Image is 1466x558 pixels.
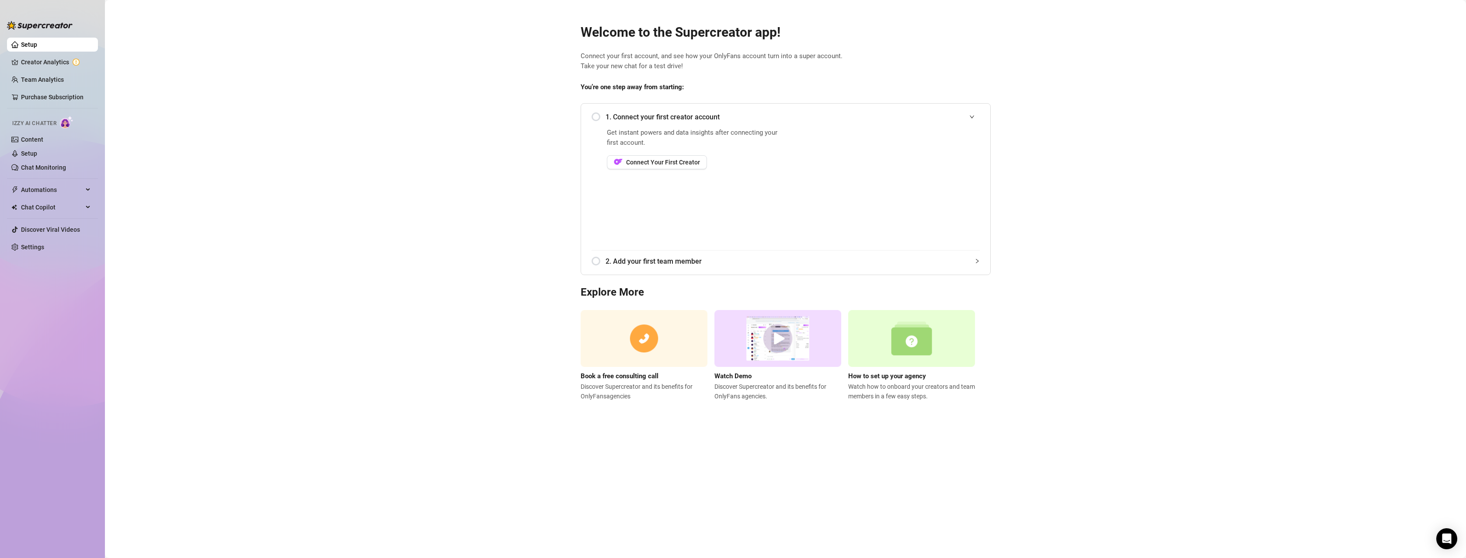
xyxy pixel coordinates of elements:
img: consulting call [581,310,707,367]
span: 1. Connect your first creator account [606,112,980,122]
span: Discover Supercreator and its benefits for OnlyFans agencies. [714,382,841,401]
span: Chat Copilot [21,200,83,214]
div: 1. Connect your first creator account [592,106,980,128]
span: Izzy AI Chatter [12,119,56,128]
a: OFConnect Your First Creator [607,155,783,169]
a: Chat Monitoring [21,164,66,171]
strong: Book a free consulting call [581,372,658,380]
span: Automations [21,183,83,197]
strong: How to set up your agency [848,372,926,380]
a: Watch DemoDiscover Supercreator and its benefits for OnlyFans agencies. [714,310,841,401]
span: 2. Add your first team member [606,256,980,267]
span: collapsed [975,258,980,264]
a: Team Analytics [21,76,64,83]
span: Discover Supercreator and its benefits for OnlyFans agencies [581,382,707,401]
span: Connect your first account, and see how your OnlyFans account turn into a super account. Take you... [581,51,991,72]
img: AI Chatter [60,116,73,129]
img: logo-BBDzfeDw.svg [7,21,73,30]
a: Purchase Subscription [21,90,91,104]
a: Content [21,136,43,143]
h3: Explore More [581,286,991,300]
a: Creator Analytics exclamation-circle [21,55,91,69]
span: Connect Your First Creator [626,159,700,166]
div: 2. Add your first team member [592,251,980,272]
a: Setup [21,41,37,48]
span: Watch how to onboard your creators and team members in a few easy steps. [848,382,975,401]
strong: You’re one step away from starting: [581,83,684,91]
iframe: Add Creators [805,128,980,240]
a: Discover Viral Videos [21,226,80,233]
h2: Welcome to the Supercreator app! [581,24,991,41]
a: Setup [21,150,37,157]
span: Get instant powers and data insights after connecting your first account. [607,128,783,148]
a: Book a free consulting callDiscover Supercreator and its benefits for OnlyFansagencies [581,310,707,401]
div: Open Intercom Messenger [1436,528,1457,549]
img: supercreator demo [714,310,841,367]
a: How to set up your agencyWatch how to onboard your creators and team members in a few easy steps. [848,310,975,401]
button: OFConnect Your First Creator [607,155,707,169]
span: expanded [969,114,975,119]
img: setup agency guide [848,310,975,367]
span: thunderbolt [11,186,18,193]
img: Chat Copilot [11,204,17,210]
strong: Watch Demo [714,372,752,380]
img: OF [614,157,623,166]
a: Settings [21,244,44,251]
